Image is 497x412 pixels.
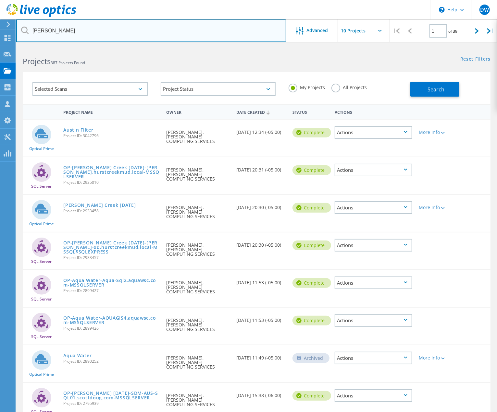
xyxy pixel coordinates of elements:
span: of 39 [449,29,458,34]
div: [PERSON_NAME], [PERSON_NAME] COMPUTING SERVICES [163,120,233,150]
div: Actions [335,201,412,214]
div: Complete [292,278,331,288]
div: [DATE] 12:34 (-05:00) [233,120,289,141]
div: More Info [419,356,450,360]
div: [PERSON_NAME], [PERSON_NAME] COMPUTING SERVICES [163,345,233,376]
button: Search [410,82,459,97]
div: Selected Scans [32,82,148,96]
div: Actions [335,239,412,252]
label: All Projects [331,84,367,90]
div: Status [289,106,331,118]
label: My Projects [289,84,325,90]
div: Project Status [161,82,276,96]
div: Complete [292,316,331,325]
a: Aqua Water [63,353,92,358]
span: Project ID: 2890252 [63,359,160,363]
span: Project ID: 2933457 [63,256,160,260]
div: Project Name [60,106,163,118]
a: Live Optics Dashboard [6,14,76,18]
div: [DATE] 20:30 (-05:00) [233,195,289,216]
div: Complete [292,391,331,401]
div: Actions [331,106,416,118]
div: Actions [335,389,412,402]
span: Optical Prime [29,372,54,376]
div: [DATE] 11:53 (-05:00) [233,270,289,291]
div: [DATE] 11:49 (-05:00) [233,345,289,367]
span: Project ID: 2795939 [63,402,160,406]
div: More Info [419,205,450,210]
a: OP-Aqua Water-AQUAGIS4.aquawsc.com-MSSQLSERVER [63,316,160,325]
a: OP-Aqua Water-Aqua-Sql2.aquawsc.com-MSSQLSERVER [63,278,160,287]
span: Project ID: 2935010 [63,181,160,184]
div: Complete [292,203,331,213]
a: OP-[PERSON_NAME] Creek [DATE]-[PERSON_NAME].hurstcreekmud.local-MSSQLSERVER [63,165,160,179]
a: Austin Filter [63,128,93,132]
a: Reset Filters [460,57,491,62]
span: Search [428,86,445,93]
div: More Info [419,130,450,135]
div: Complete [292,165,331,175]
span: SQL Server [31,297,52,301]
input: Search projects by name, owner, ID, company, etc [16,19,286,42]
div: Archived [292,353,329,363]
span: Optical Prime [29,147,54,151]
div: [DATE] 20:31 (-05:00) [233,157,289,179]
div: | [484,19,497,42]
div: [PERSON_NAME], [PERSON_NAME] COMPUTING SERVICES [163,270,233,300]
div: Actions [335,277,412,289]
div: [PERSON_NAME], [PERSON_NAME] COMPUTING SERVICES [163,157,233,188]
div: Actions [335,164,412,176]
div: [DATE] 11:53 (-05:00) [233,308,289,329]
div: Complete [292,241,331,250]
span: Optical Prime [29,222,54,226]
span: Project ID: 2899427 [63,289,160,293]
div: [DATE] 15:38 (-06:00) [233,383,289,404]
svg: \n [439,7,445,13]
span: Project ID: 3042796 [63,134,160,138]
span: Project ID: 2933458 [63,209,160,213]
div: [DATE] 20:30 (-05:00) [233,232,289,254]
div: Complete [292,128,331,137]
div: Actions [335,314,412,327]
span: SQL Server [31,335,52,339]
div: | [390,19,403,42]
b: Projects [23,56,51,66]
span: Project ID: 2899426 [63,326,160,330]
div: Actions [335,352,412,364]
span: SQL Server [31,260,52,264]
div: [PERSON_NAME], [PERSON_NAME] COMPUTING SERVICES [163,308,233,338]
div: Date Created [233,106,289,118]
a: [PERSON_NAME] Creek [DATE] [63,203,136,207]
div: [PERSON_NAME], [PERSON_NAME] COMPUTING SERVICES [163,195,233,225]
div: Owner [163,106,233,118]
div: Actions [335,126,412,139]
div: [PERSON_NAME], [PERSON_NAME] COMPUTING SERVICES [163,232,233,263]
span: Advanced [307,28,328,33]
span: DW [480,7,489,12]
span: 387 Projects Found [51,60,85,65]
a: OP-[PERSON_NAME] Creek [DATE]-[PERSON_NAME]-xd.hurstcreekmud.local-MSSQL$SQLEXPRESS [63,241,160,254]
a: OP-[PERSON_NAME] [DATE]-SDM-AUS-SQL01.scottdoug.com-MSSQLSERVER [63,391,160,400]
span: SQL Server [31,184,52,188]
